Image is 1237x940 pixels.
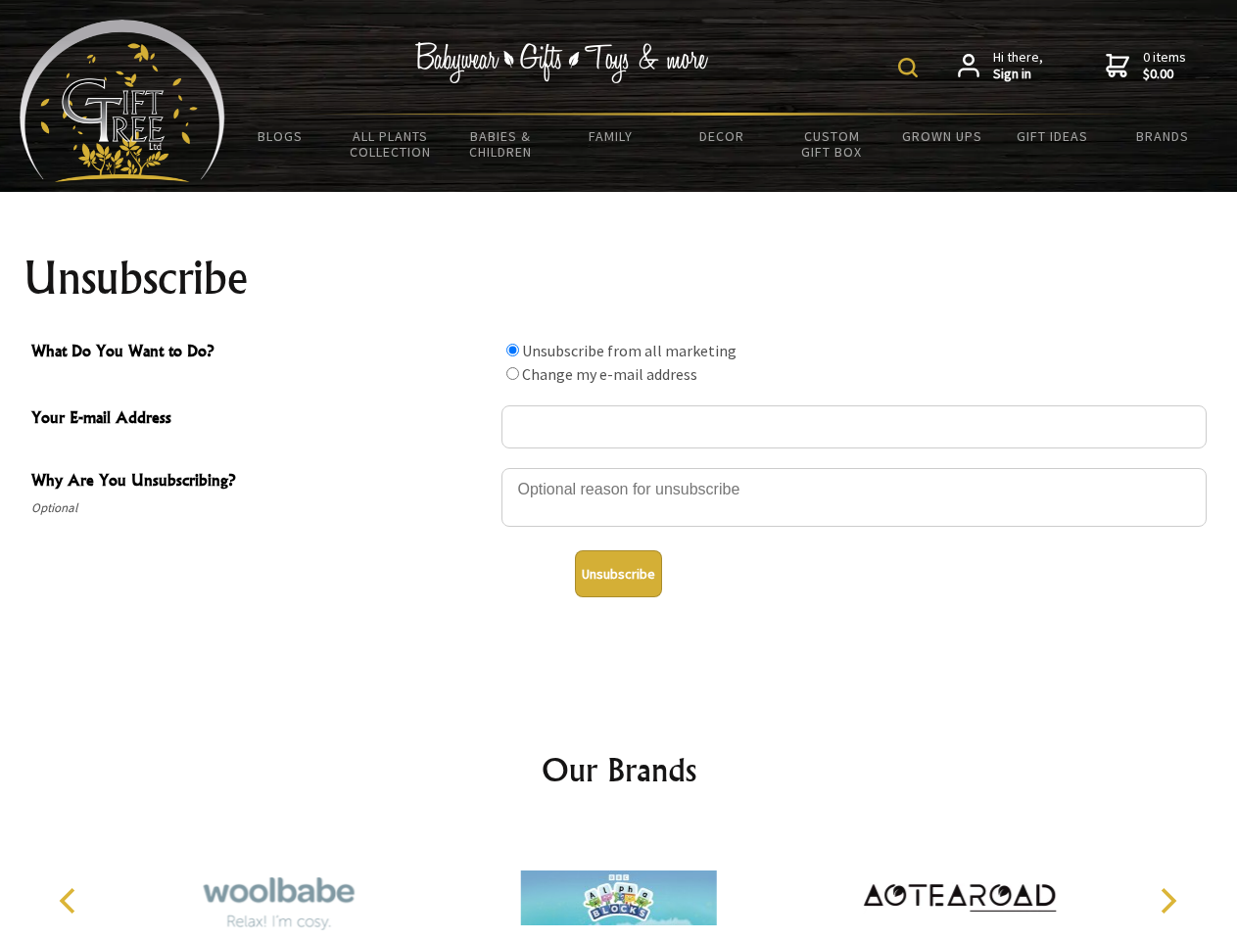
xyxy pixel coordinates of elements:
[993,49,1043,83] span: Hi there,
[993,66,1043,83] strong: Sign in
[1106,49,1186,83] a: 0 items$0.00
[898,58,918,77] img: product search
[506,367,519,380] input: What Do You Want to Do?
[31,496,492,520] span: Optional
[39,746,1199,793] h2: Our Brands
[415,42,709,83] img: Babywear - Gifts - Toys & more
[225,116,336,157] a: BLOGS
[777,116,887,172] a: Custom Gift Box
[958,49,1043,83] a: Hi there,Sign in
[997,116,1108,157] a: Gift Ideas
[1143,48,1186,83] span: 0 items
[24,255,1214,302] h1: Unsubscribe
[506,344,519,356] input: What Do You Want to Do?
[522,364,697,384] label: Change my e-mail address
[31,405,492,434] span: Your E-mail Address
[886,116,997,157] a: Grown Ups
[666,116,777,157] a: Decor
[575,550,662,597] button: Unsubscribe
[501,405,1207,448] input: Your E-mail Address
[1108,116,1218,157] a: Brands
[501,468,1207,527] textarea: Why Are You Unsubscribing?
[1146,879,1189,922] button: Next
[31,339,492,367] span: What Do You Want to Do?
[556,116,667,157] a: Family
[522,341,737,360] label: Unsubscribe from all marketing
[446,116,556,172] a: Babies & Children
[31,468,492,496] span: Why Are You Unsubscribing?
[20,20,225,182] img: Babyware - Gifts - Toys and more...
[49,879,92,922] button: Previous
[336,116,447,172] a: All Plants Collection
[1143,66,1186,83] strong: $0.00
